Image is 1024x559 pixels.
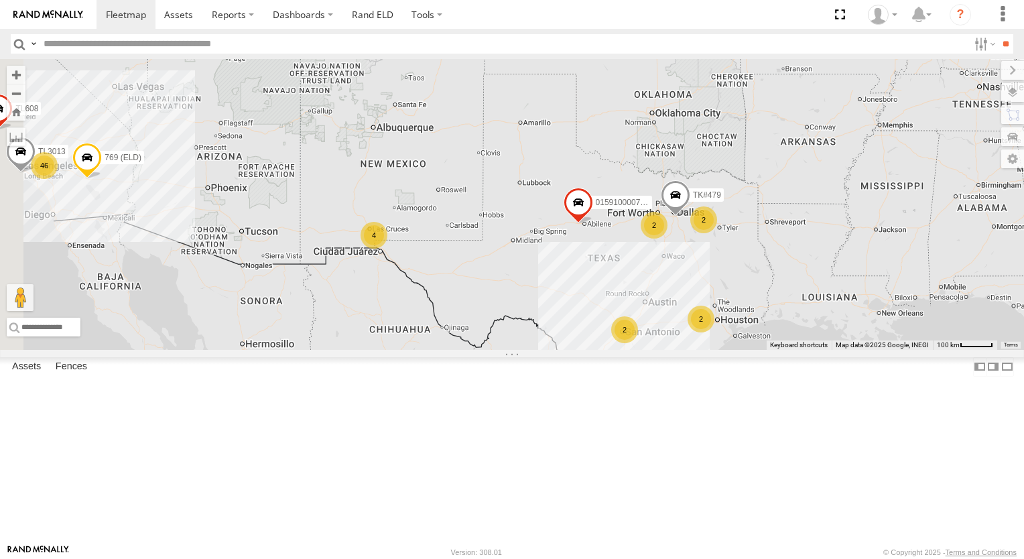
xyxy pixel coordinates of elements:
label: Hide Summary Table [1001,357,1014,377]
div: 46 [31,152,58,179]
button: Zoom out [7,84,25,103]
i: ? [950,4,971,25]
img: rand-logo.svg [13,10,83,19]
div: 2 [611,316,638,343]
div: 2 [690,206,717,233]
div: Version: 308.01 [451,548,502,556]
span: 015910000779481 [596,198,663,207]
a: Terms and Conditions [946,548,1017,556]
label: Measure [7,127,25,146]
span: 769 (ELD) [105,153,141,162]
label: Fences [49,357,94,376]
label: Search Filter Options [969,34,998,54]
a: Terms (opens in new tab) [1004,343,1018,348]
span: 100 km [937,341,960,349]
button: Drag Pegman onto the map to open Street View [7,284,34,311]
button: Map Scale: 100 km per 46 pixels [933,340,997,350]
div: © Copyright 2025 - [883,548,1017,556]
button: Zoom Home [7,103,25,121]
label: Map Settings [1001,149,1024,168]
label: Assets [5,357,48,376]
span: TL3013 [38,147,66,156]
div: 2 [688,306,714,332]
div: Daniel Del Muro [863,5,902,25]
label: Dock Summary Table to the Right [986,357,1000,377]
div: 4 [361,222,387,249]
div: 2 [641,212,667,239]
span: Map data ©2025 Google, INEGI [836,341,929,349]
span: TL608 [15,105,38,114]
a: Visit our Website [7,546,69,559]
span: TK#479 [693,191,721,200]
label: Dock Summary Table to the Left [973,357,986,377]
button: Keyboard shortcuts [770,340,828,350]
button: Zoom in [7,66,25,84]
label: Search Query [28,34,39,54]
